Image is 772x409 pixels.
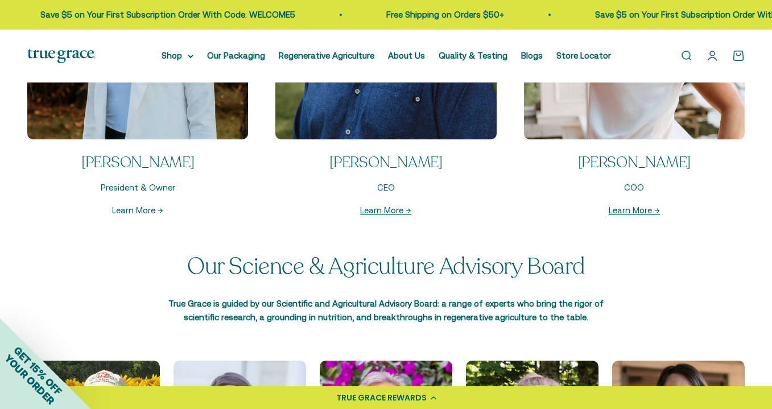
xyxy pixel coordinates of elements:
p: [PERSON_NAME] [524,153,745,172]
p: President & Owner [27,181,248,195]
a: Learn More → [360,205,411,215]
a: Blogs [521,51,543,60]
a: About Us [388,51,425,60]
div: TRUE GRACE REWARDS [336,392,427,404]
p: [PERSON_NAME] [27,153,248,172]
span: YOUR ORDER [2,352,57,407]
p: [PERSON_NAME] [275,153,496,172]
span: GET 15% OFF [11,344,64,397]
a: Regenerative Agriculture [279,51,374,60]
p: Our Science & Agriculture Advisory Board [187,254,585,279]
p: True Grace is guided by our Scientific and Agricultural Advisory Board: a range of experts who br... [164,297,608,324]
a: Free Shipping on Orders $50+ [385,10,502,19]
summary: Shop [162,49,193,63]
a: Learn More → [112,205,163,215]
p: CEO [275,181,496,195]
a: Store Locator [556,51,611,60]
p: Save $5 on Your First Subscription Order With Code: WELCOME5 [39,8,294,22]
a: Our Packaging [207,51,265,60]
a: Learn More → [609,205,660,215]
p: COO [524,181,745,195]
a: Quality & Testing [439,51,507,60]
